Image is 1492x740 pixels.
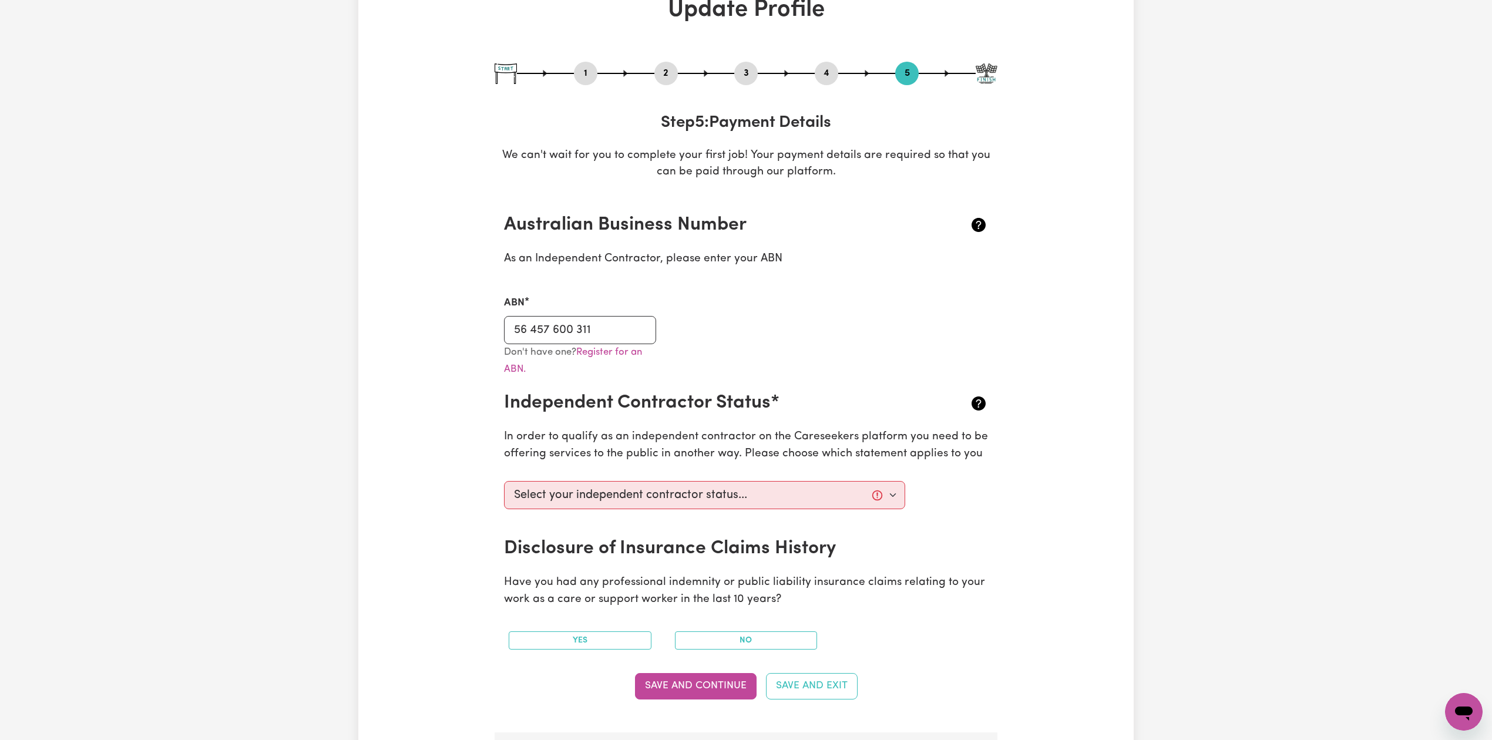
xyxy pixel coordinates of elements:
button: Save and Exit [766,673,858,699]
button: Go to step 1 [574,66,597,81]
h2: Independent Contractor Status* [504,392,908,414]
button: Go to step 3 [734,66,758,81]
button: Go to step 4 [815,66,838,81]
h3: Step 5 : Payment Details [495,113,997,133]
label: ABN [504,295,525,311]
p: In order to qualify as an independent contractor on the Careseekers platform you need to be offer... [504,429,988,463]
button: Yes [509,631,651,650]
button: Go to step 5 [895,66,919,81]
button: Go to step 2 [654,66,678,81]
button: No [675,631,818,650]
input: e.g. 51 824 753 556 [504,316,656,344]
p: Have you had any professional indemnity or public liability insurance claims relating to your wor... [504,574,988,608]
a: Register for an ABN. [504,347,642,374]
button: Save and Continue [635,673,757,699]
p: As an Independent Contractor, please enter your ABN [504,251,988,268]
iframe: Button to launch messaging window [1445,693,1483,731]
h2: Australian Business Number [504,214,908,236]
p: We can't wait for you to complete your first job! Your payment details are required so that you c... [495,147,997,181]
h2: Disclosure of Insurance Claims History [504,537,908,560]
small: Don't have one? [504,347,642,374]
